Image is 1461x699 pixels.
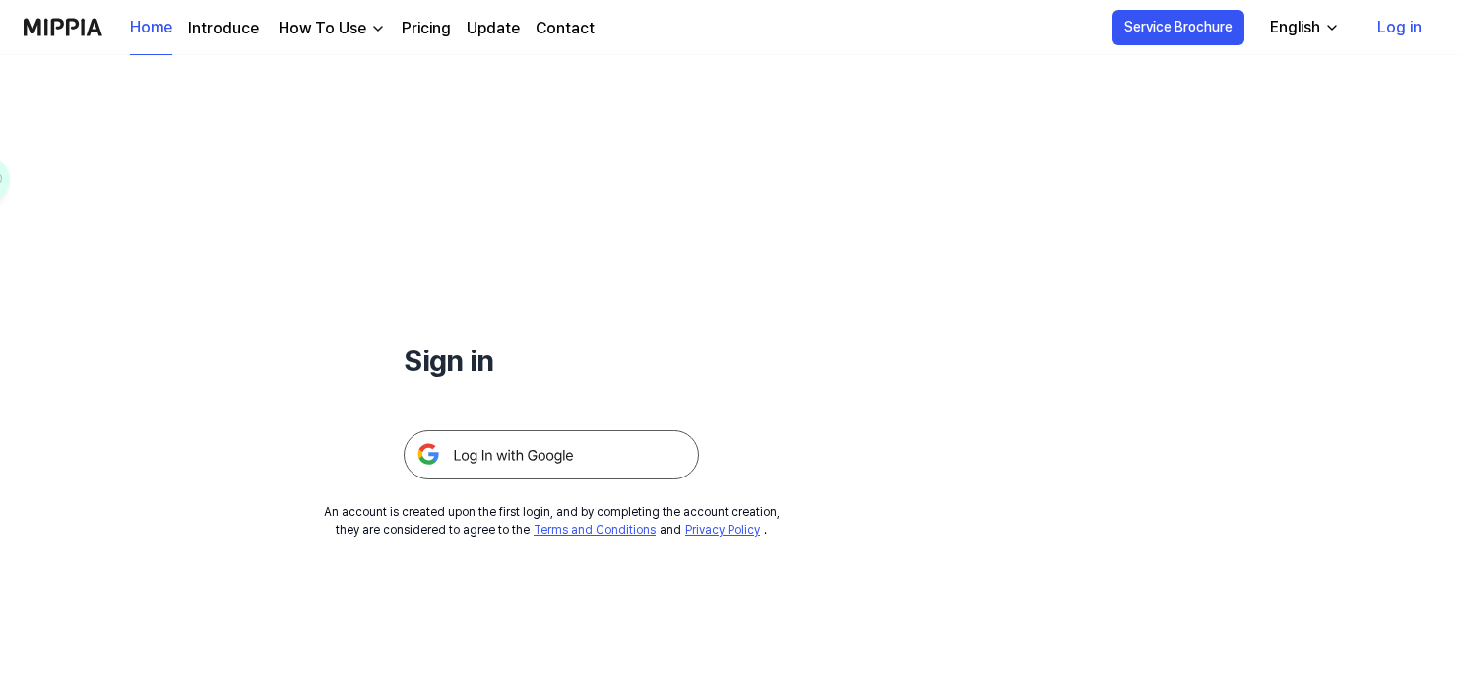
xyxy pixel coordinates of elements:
[324,503,780,539] div: An account is created upon the first login, and by completing the account creation, they are cons...
[536,17,595,40] a: Contact
[685,523,760,537] a: Privacy Policy
[402,17,451,40] a: Pricing
[1112,10,1244,45] button: Service Brochure
[275,17,386,40] button: How To Use
[534,523,656,537] a: Terms and Conditions
[130,1,172,55] a: Home
[370,21,386,36] img: down
[404,339,699,383] h1: Sign in
[404,430,699,479] img: 구글 로그인 버튼
[275,17,370,40] div: How To Use
[188,17,259,40] a: Introduce
[467,17,520,40] a: Update
[1266,16,1324,39] div: English
[1254,8,1352,47] button: English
